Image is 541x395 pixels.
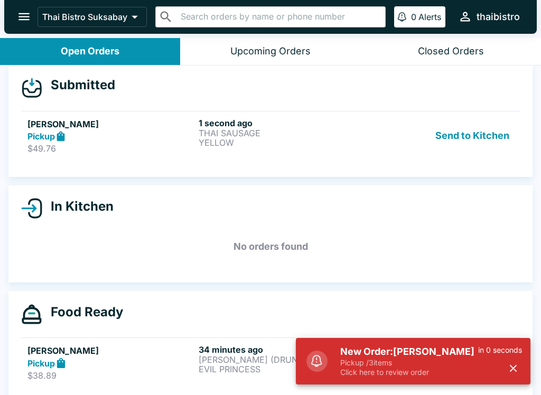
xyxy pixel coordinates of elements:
button: Thai Bistro Suksabay [38,7,147,27]
p: EVIL PRINCESS [199,364,366,374]
p: Alerts [418,12,441,22]
h4: In Kitchen [42,199,114,214]
p: 0 [411,12,416,22]
button: Send to Kitchen [431,118,514,154]
p: THAI SAUSAGE [199,128,366,138]
p: [PERSON_NAME] (DRUNKEN NOODLES) [199,355,366,364]
a: [PERSON_NAME]Pickup$38.8934 minutes ago[PERSON_NAME] (DRUNKEN NOODLES)EVIL PRINCESSComplete Order [21,337,520,387]
h5: New Order: [PERSON_NAME] [340,345,478,358]
div: Upcoming Orders [230,45,311,58]
input: Search orders by name or phone number [178,10,381,24]
strong: Pickup [27,131,55,142]
p: $49.76 [27,143,194,154]
h4: Submitted [42,77,115,93]
h6: 34 minutes ago [199,344,366,355]
strong: Pickup [27,358,55,369]
h5: [PERSON_NAME] [27,344,194,357]
a: [PERSON_NAME]Pickup$49.761 second agoTHAI SAUSAGEYELLOWSend to Kitchen [21,111,520,161]
p: Click here to review order [340,368,478,377]
h4: Food Ready [42,304,123,320]
div: thaibistro [477,11,520,23]
h5: No orders found [21,228,520,266]
h6: 1 second ago [199,118,366,128]
h5: [PERSON_NAME] [27,118,194,130]
p: Pickup / 3 items [340,358,478,368]
p: in 0 seconds [478,345,522,355]
p: $38.89 [27,370,194,381]
div: Open Orders [61,45,119,58]
p: YELLOW [199,138,366,147]
p: Thai Bistro Suksabay [42,12,127,22]
button: open drawer [11,3,38,30]
div: Closed Orders [418,45,484,58]
button: thaibistro [454,5,524,28]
